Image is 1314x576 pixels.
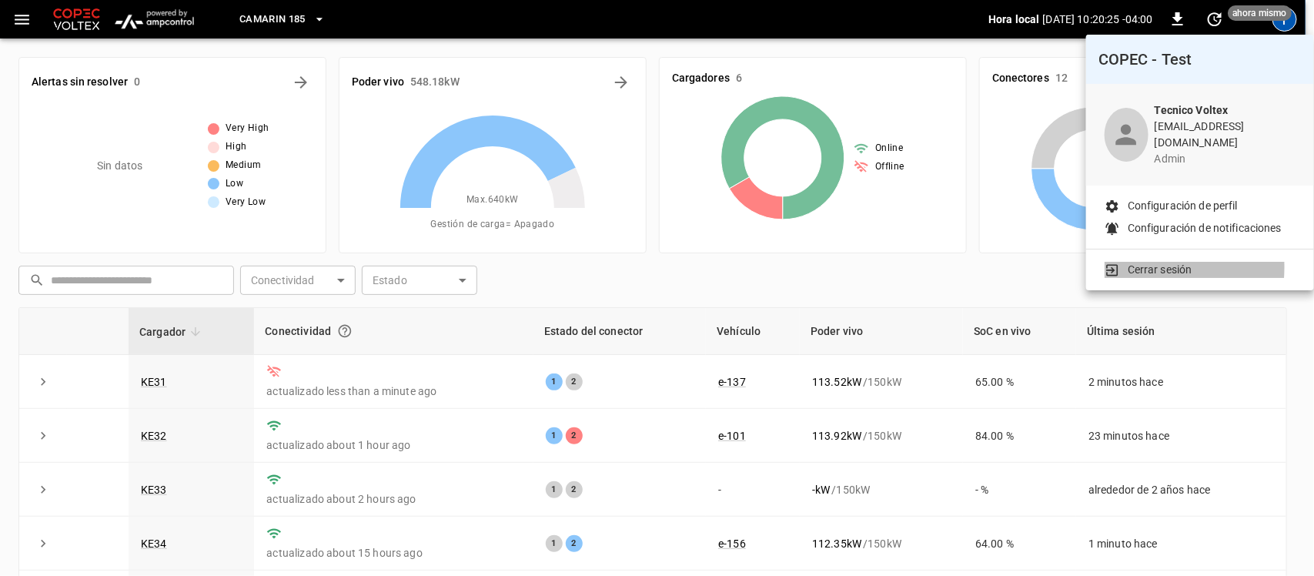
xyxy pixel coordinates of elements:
p: Cerrar sesión [1128,262,1192,278]
h6: COPEC - Test [1098,47,1302,72]
div: profile-icon [1105,108,1148,162]
p: admin [1155,151,1296,167]
p: Configuración de perfil [1128,198,1238,214]
p: Configuración de notificaciones [1128,220,1282,236]
b: Tecnico Voltex [1155,104,1229,116]
p: [EMAIL_ADDRESS][DOMAIN_NAME] [1155,119,1296,151]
